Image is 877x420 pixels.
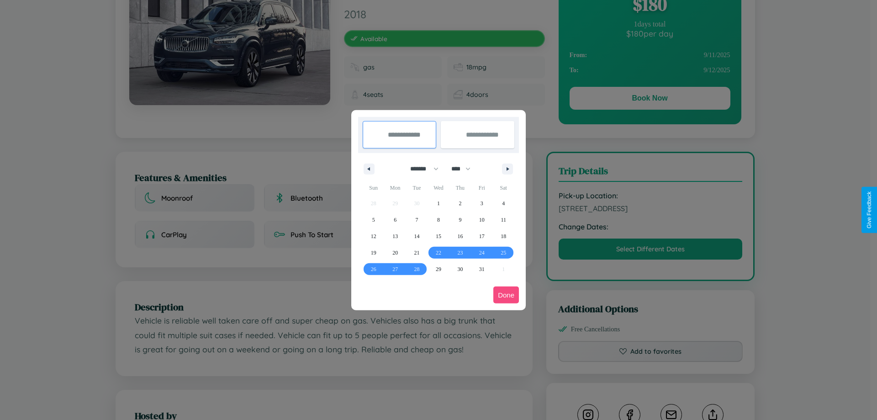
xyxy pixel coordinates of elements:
span: 16 [457,228,463,245]
span: 5 [372,212,375,228]
button: 21 [406,245,428,261]
button: 4 [493,195,514,212]
button: 18 [493,228,514,245]
span: 8 [437,212,440,228]
span: 25 [501,245,506,261]
button: 12 [363,228,384,245]
button: 20 [384,245,406,261]
button: 16 [449,228,471,245]
button: 17 [471,228,492,245]
button: 26 [363,261,384,277]
button: 9 [449,212,471,228]
span: 19 [371,245,376,261]
button: 1 [428,195,449,212]
button: 23 [449,245,471,261]
button: 10 [471,212,492,228]
span: 4 [502,195,505,212]
span: Wed [428,181,449,195]
button: 24 [471,245,492,261]
button: 8 [428,212,449,228]
span: 1 [437,195,440,212]
button: 27 [384,261,406,277]
span: 12 [371,228,376,245]
span: 17 [479,228,485,245]
button: 11 [493,212,514,228]
span: 6 [394,212,396,228]
div: Give Feedback [866,191,872,229]
span: Sun [363,181,384,195]
button: 14 [406,228,428,245]
span: 24 [479,245,485,261]
span: 7 [416,212,418,228]
span: 18 [501,228,506,245]
span: 14 [414,228,420,245]
span: 10 [479,212,485,228]
button: 28 [406,261,428,277]
button: 2 [449,195,471,212]
button: 22 [428,245,449,261]
span: 26 [371,261,376,277]
span: 22 [436,245,441,261]
span: 27 [392,261,398,277]
button: 15 [428,228,449,245]
button: 13 [384,228,406,245]
span: Thu [449,181,471,195]
button: 19 [363,245,384,261]
span: 21 [414,245,420,261]
button: Done [493,287,519,303]
span: 9 [459,212,461,228]
span: Mon [384,181,406,195]
button: 30 [449,261,471,277]
span: 30 [457,261,463,277]
span: Fri [471,181,492,195]
span: 31 [479,261,485,277]
span: 13 [392,228,398,245]
span: 15 [436,228,441,245]
button: 6 [384,212,406,228]
span: Tue [406,181,428,195]
span: 23 [457,245,463,261]
button: 3 [471,195,492,212]
button: 7 [406,212,428,228]
span: 3 [481,195,483,212]
button: 31 [471,261,492,277]
span: 2 [459,195,461,212]
span: 28 [414,261,420,277]
button: 29 [428,261,449,277]
span: 11 [501,212,506,228]
span: Sat [493,181,514,195]
button: 5 [363,212,384,228]
span: 29 [436,261,441,277]
span: 20 [392,245,398,261]
button: 25 [493,245,514,261]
